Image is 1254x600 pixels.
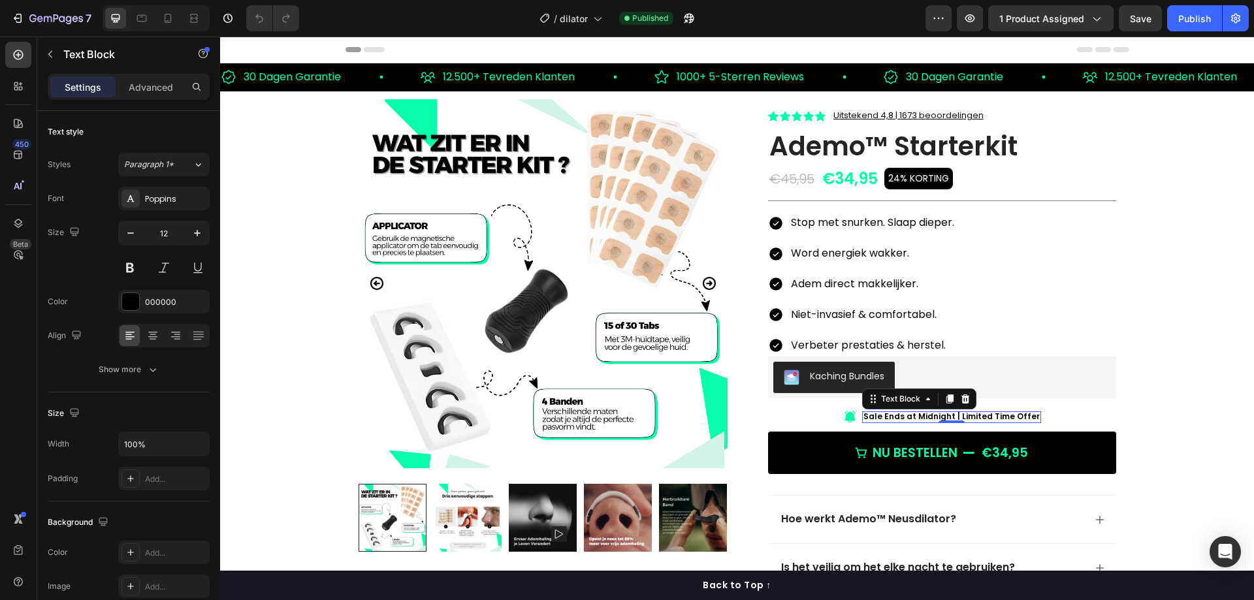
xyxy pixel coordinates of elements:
button: Paragraph 1* [118,153,210,176]
u: Uitstekend 4,8 | 1673 beoordelingen [613,72,764,85]
button: NU BESTELLEN [548,395,896,437]
p: Verbeter prestaties & herstel. [571,300,734,319]
span: Published [632,12,668,24]
div: Styles [48,159,71,170]
div: Kaching Bundles [590,333,664,347]
span: 1 product assigned [999,12,1084,25]
div: Poppins [145,193,206,205]
p: Word energiek wakker. [571,208,734,227]
div: Padding [48,473,78,484]
p: Advanced [129,80,173,94]
button: 7 [5,5,97,31]
div: Font [48,193,64,204]
p: Is het veilig om het elke nacht te gebruiken? [561,524,795,538]
div: Undo/Redo [246,5,299,31]
span: Paragraph 1* [124,159,174,170]
div: Background [48,514,111,531]
div: Add... [145,581,206,593]
p: Settings [65,80,101,94]
div: 450 [12,139,31,150]
p: Sale Ends at Midnight | Limited Time Offer [643,375,820,385]
div: Rich Text Editor. Editing area: main [642,375,821,387]
h1: Ademo™ Starterkit [548,91,896,128]
button: Show more [48,358,210,381]
button: 1 product assigned [988,5,1114,31]
div: €34,95 [760,407,809,426]
div: Open Intercom Messenger [1210,536,1241,567]
div: €45,95 [548,133,596,152]
a: Uitstekend 4,8 | 1673 beoordelingen [613,71,764,86]
div: €34,95 [601,131,659,153]
p: Hoe werkt Ademo™ Neusdilator? [561,476,736,490]
div: Size [48,405,82,422]
div: Back to Top ↑ [483,542,551,556]
p: 24% KORTING [668,134,729,150]
button: Kaching Bundles [553,325,675,356]
button: Publish [1167,5,1222,31]
p: Adem direct makkelijker. [571,238,734,257]
p: 7 [86,10,91,26]
span: dilator [560,12,588,25]
div: 000000 [145,296,206,308]
iframe: Design area [220,37,1254,600]
div: Color [48,296,68,308]
button: Save [1119,5,1162,31]
div: Beta [10,239,31,249]
div: Text Block [658,356,703,368]
div: Align [48,327,84,345]
div: Add... [145,473,206,485]
div: NU BESTELLEN [652,409,737,425]
p: Text Block [63,46,174,62]
img: KachingBundles.png [564,333,579,349]
span: / [554,12,557,25]
div: Color [48,546,68,558]
input: Auto [119,432,209,456]
p: Niet-invasief & comfortabel. [571,269,734,288]
div: Width [48,438,69,450]
button: Carousel Next Arrow [481,239,497,255]
p: Stop met snurken. Slaap dieper. [571,177,734,196]
div: Add... [145,547,206,559]
div: Publish [1178,12,1211,25]
div: Image [48,580,71,592]
div: Size [48,224,82,242]
div: Show more [99,363,159,376]
div: Text style [48,126,84,138]
span: Save [1130,13,1151,24]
